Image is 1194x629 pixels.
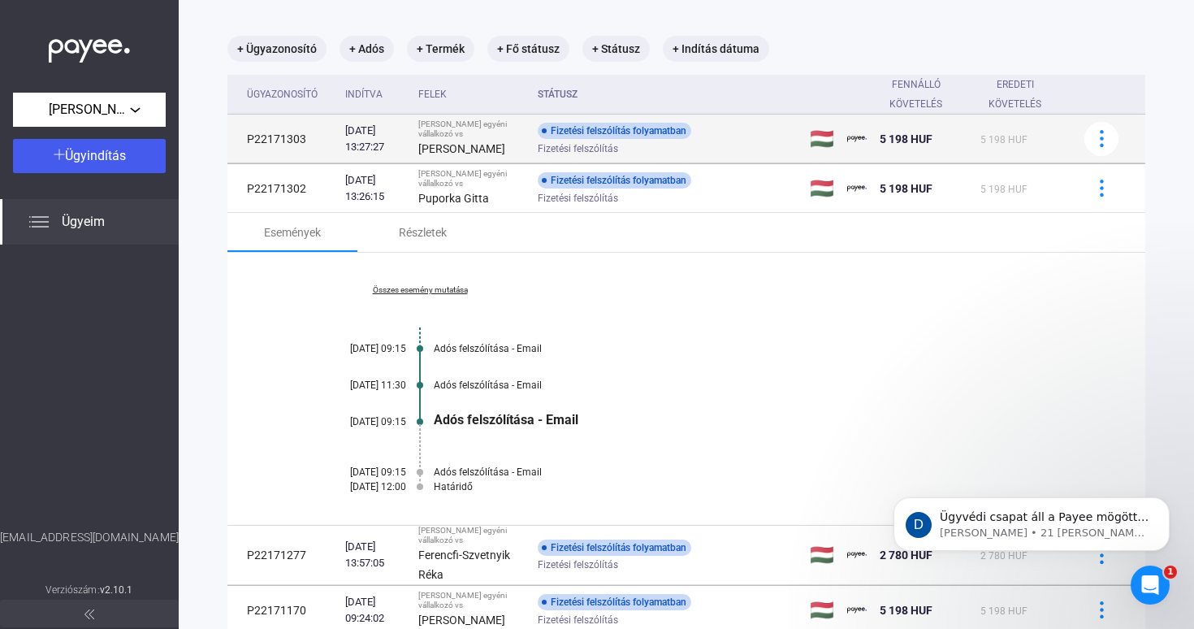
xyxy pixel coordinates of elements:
span: 5 198 HUF [980,605,1027,617]
div: Fizetési felszólítás folyamatban [538,123,691,139]
div: Indítva [345,85,383,104]
mat-chip: + Adós [340,36,394,62]
strong: [PERSON_NAME] [418,142,505,155]
span: Ügyeim [62,212,105,232]
td: P22171303 [227,115,339,163]
div: [DATE] 12:00 [309,481,406,492]
iframe: Intercom notifications üzenet [869,463,1194,585]
button: more-blue [1084,171,1118,206]
img: plus-white.svg [54,149,65,160]
div: [DATE] 13:26:15 [345,172,405,205]
mat-chip: + Indítás dátuma [663,36,769,62]
img: more-blue [1093,180,1110,197]
span: Ügyindítás [65,148,126,163]
div: Fizetési felszólítás folyamatban [538,594,691,610]
td: 🇭🇺 [803,526,841,585]
td: P22171277 [227,526,339,585]
img: payee-logo [847,545,867,565]
span: 5 198 HUF [980,184,1027,195]
span: 5 198 HUF [980,134,1027,145]
div: [DATE] 13:27:27 [345,123,405,155]
img: payee-logo [847,129,867,149]
div: Fennálló követelés [880,75,954,114]
img: payee-logo [847,601,867,620]
div: Részletek [399,223,447,242]
button: more-blue [1084,593,1118,627]
div: Indítva [345,85,405,104]
div: Ügyazonosító [247,85,332,104]
div: Eredeti követelés [980,75,1064,114]
img: payee-logo [847,179,867,198]
mat-chip: + Fő státusz [487,36,569,62]
img: arrow-double-left-grey.svg [84,609,94,619]
th: Státusz [531,75,803,115]
div: [DATE] 09:15 [309,343,406,354]
div: Adós felszólítása - Email [434,343,1064,354]
img: more-blue [1093,601,1110,618]
mat-chip: + Termék [407,36,474,62]
mat-chip: + Ügyazonosító [227,36,327,62]
span: [PERSON_NAME] egyéni vállalkozó [49,100,130,119]
strong: v2.10.1 [100,584,133,596]
div: [DATE] 11:30 [309,380,406,391]
td: 🇭🇺 [803,115,841,163]
div: Fizetési felszólítás folyamatban [538,172,691,189]
span: 5 198 HUF [880,132,932,145]
div: [DATE] 09:15 [309,416,406,427]
div: Felek [418,85,525,104]
td: P22171302 [227,164,339,213]
img: list.svg [29,212,49,232]
div: Adós felszólítása - Email [434,466,1064,478]
a: Összes esemény mutatása [309,285,531,295]
img: more-blue [1093,130,1110,147]
div: Fennálló követelés [880,75,968,114]
div: [PERSON_NAME] egyéni vállalkozó vs [418,526,525,545]
div: [PERSON_NAME] egyéni vállalkozó vs [418,119,525,139]
button: more-blue [1084,122,1118,156]
div: [DATE] 13:57:05 [345,539,405,571]
strong: Ferencfi-Szvetnyik Réka [418,549,510,581]
button: Ügyindítás [13,139,166,173]
span: 5 198 HUF [880,182,932,195]
strong: [PERSON_NAME] [418,614,505,627]
div: Adós felszólítása - Email [434,412,1064,427]
div: Események [264,223,321,242]
td: 🇭🇺 [803,164,841,213]
div: [DATE] 09:15 [309,466,406,478]
div: Fizetési felszólítás folyamatban [538,540,691,556]
div: [PERSON_NAME] egyéni vállalkozó vs [418,591,525,610]
span: 1 [1164,566,1177,579]
span: Fizetési felszólítás [538,555,618,575]
img: white-payee-white-dot.svg [49,30,130,63]
span: Fizetési felszólítás [538,189,618,208]
mat-chip: + Státusz [582,36,650,62]
span: 5 198 HUF [880,604,932,617]
div: [DATE] 09:24:02 [345,594,405,627]
div: Eredeti követelés [980,75,1049,114]
button: [PERSON_NAME] egyéni vállalkozó [13,93,166,127]
div: Határidő [434,481,1064,492]
iframe: Intercom live chat [1131,566,1170,605]
strong: Puporka Gitta [418,192,489,205]
div: Ügyazonosító [247,85,318,104]
span: Fizetési felszólítás [538,139,618,158]
div: [PERSON_NAME] egyéni vállalkozó vs [418,169,525,189]
div: Adós felszólítása - Email [434,380,1064,391]
div: Felek [418,85,447,104]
